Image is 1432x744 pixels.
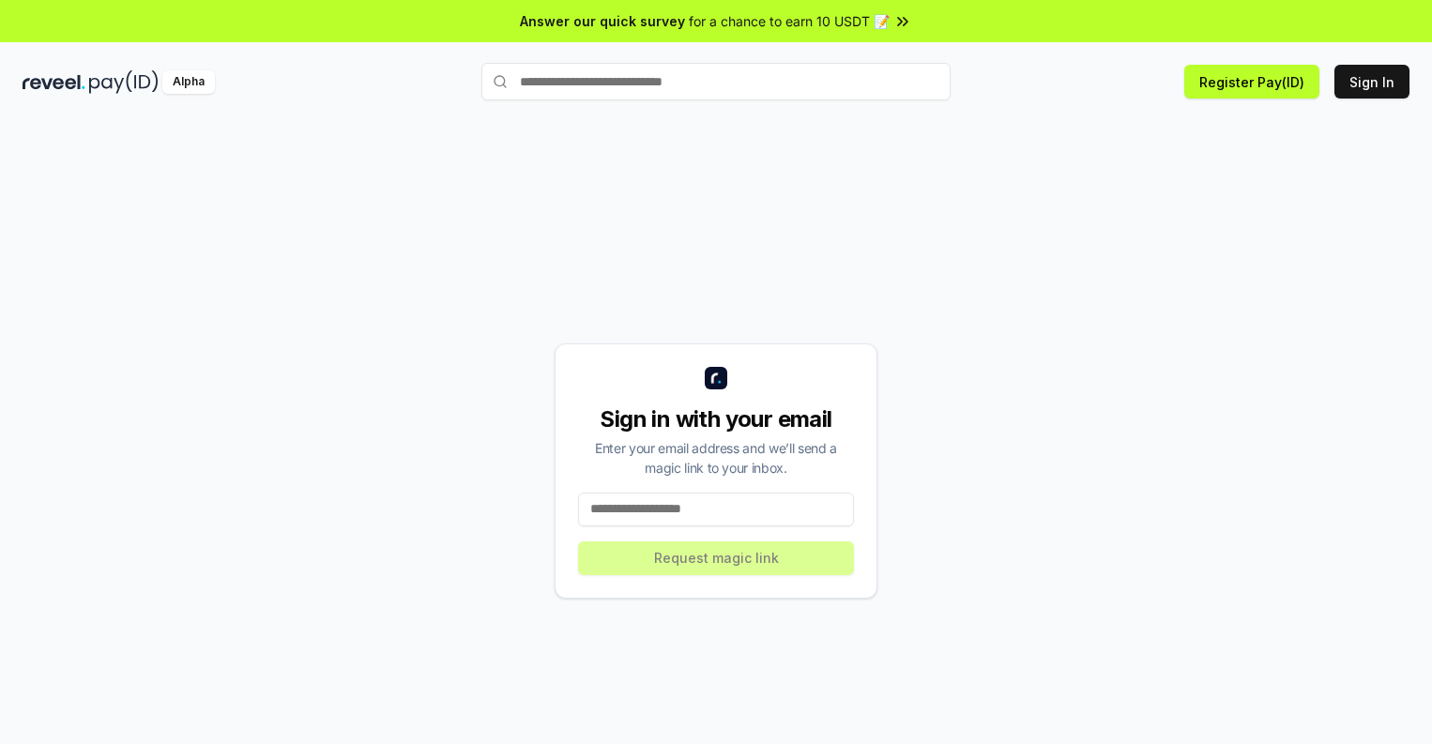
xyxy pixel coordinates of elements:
img: pay_id [89,70,159,94]
div: Sign in with your email [578,404,854,434]
div: Enter your email address and we’ll send a magic link to your inbox. [578,438,854,478]
span: Answer our quick survey [520,11,685,31]
div: Alpha [162,70,215,94]
img: reveel_dark [23,70,85,94]
img: logo_small [705,367,727,389]
button: Register Pay(ID) [1184,65,1319,99]
button: Sign In [1334,65,1409,99]
span: for a chance to earn 10 USDT 📝 [689,11,890,31]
